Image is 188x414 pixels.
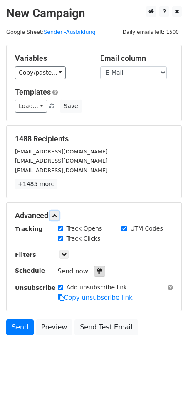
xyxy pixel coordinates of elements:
a: Send Test Email [74,319,138,335]
span: Daily emails left: 1500 [120,28,182,37]
label: UTM Codes [130,224,163,233]
a: Copy unsubscribe link [58,294,133,301]
strong: Tracking [15,226,43,232]
a: Daily emails left: 1500 [120,29,182,35]
label: Track Opens [67,224,102,233]
h5: Email column [100,54,173,63]
a: Send [6,319,34,335]
h2: New Campaign [6,6,182,20]
small: [EMAIL_ADDRESS][DOMAIN_NAME] [15,158,108,164]
small: [EMAIL_ADDRESS][DOMAIN_NAME] [15,167,108,173]
a: Sender -Ausbildung [44,29,96,35]
a: Copy/paste... [15,66,66,79]
label: Add unsubscribe link [67,283,127,292]
small: Google Sheet: [6,29,96,35]
strong: Schedule [15,267,45,274]
button: Save [60,100,82,113]
span: Send now [58,268,89,275]
iframe: Chat Widget [146,374,188,414]
strong: Filters [15,251,36,258]
a: +1485 more [15,179,57,189]
h5: Advanced [15,211,173,220]
strong: Unsubscribe [15,284,56,291]
h5: Variables [15,54,88,63]
a: Templates [15,88,51,96]
h5: 1488 Recipients [15,134,173,143]
a: Load... [15,100,47,113]
a: Preview [36,319,72,335]
small: [EMAIL_ADDRESS][DOMAIN_NAME] [15,148,108,155]
div: Chat-Widget [146,374,188,414]
label: Track Clicks [67,234,101,243]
